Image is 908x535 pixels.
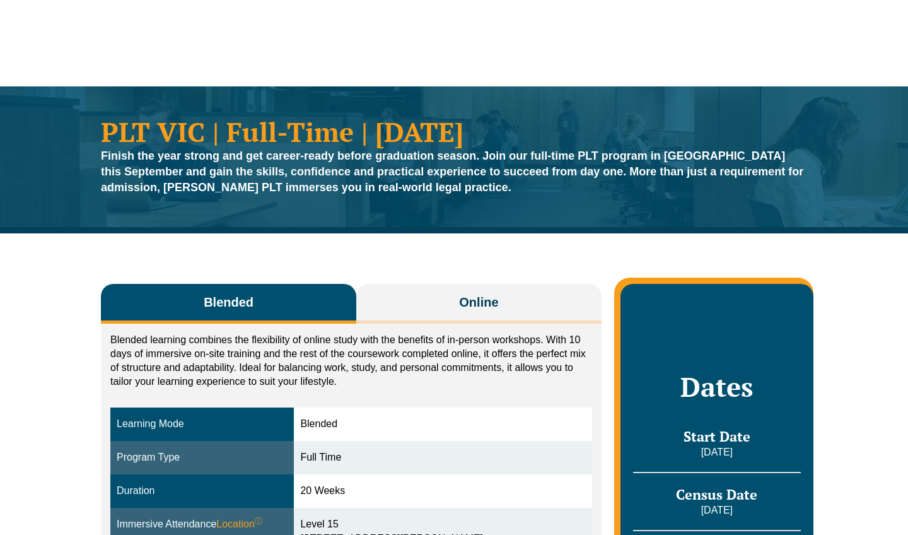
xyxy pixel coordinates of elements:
[110,333,592,389] p: Blended learning combines the flexibility of online study with the benefits of in-person workshop...
[101,118,807,145] h1: PLT VIC | Full-Time | [DATE]
[300,450,585,465] div: Full Time
[117,517,288,532] div: Immersive Attendance
[459,293,498,311] span: Online
[300,417,585,432] div: Blended
[300,484,585,498] div: 20 Weeks
[117,484,288,498] div: Duration
[684,427,750,445] span: Start Date
[255,517,262,526] sup: ⓘ
[633,445,801,459] p: [DATE]
[633,503,801,517] p: [DATE]
[216,517,262,532] span: Location
[101,150,803,194] strong: Finish the year strong and get career-ready before graduation season. Join our full-time PLT prog...
[676,485,757,503] span: Census Date
[117,450,288,465] div: Program Type
[204,293,253,311] span: Blended
[633,371,801,403] h2: Dates
[117,417,288,432] div: Learning Mode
